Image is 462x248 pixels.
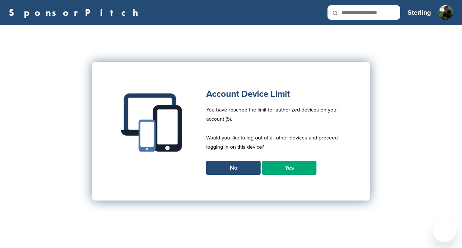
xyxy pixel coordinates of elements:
img: Multiple devices [118,88,188,157]
h3: Sterling [408,7,431,18]
h1: Account Device Limit [206,88,344,101]
img: Me sitting [438,5,453,20]
a: Yes [262,161,316,175]
a: Sterling [408,4,431,21]
a: SponsorPitch [9,8,143,17]
a: No [206,161,261,175]
iframe: Button to launch messaging window [433,219,456,242]
p: You have reached the limit for authorized devices on your account (5). Would you like to log out ... [206,105,344,161]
